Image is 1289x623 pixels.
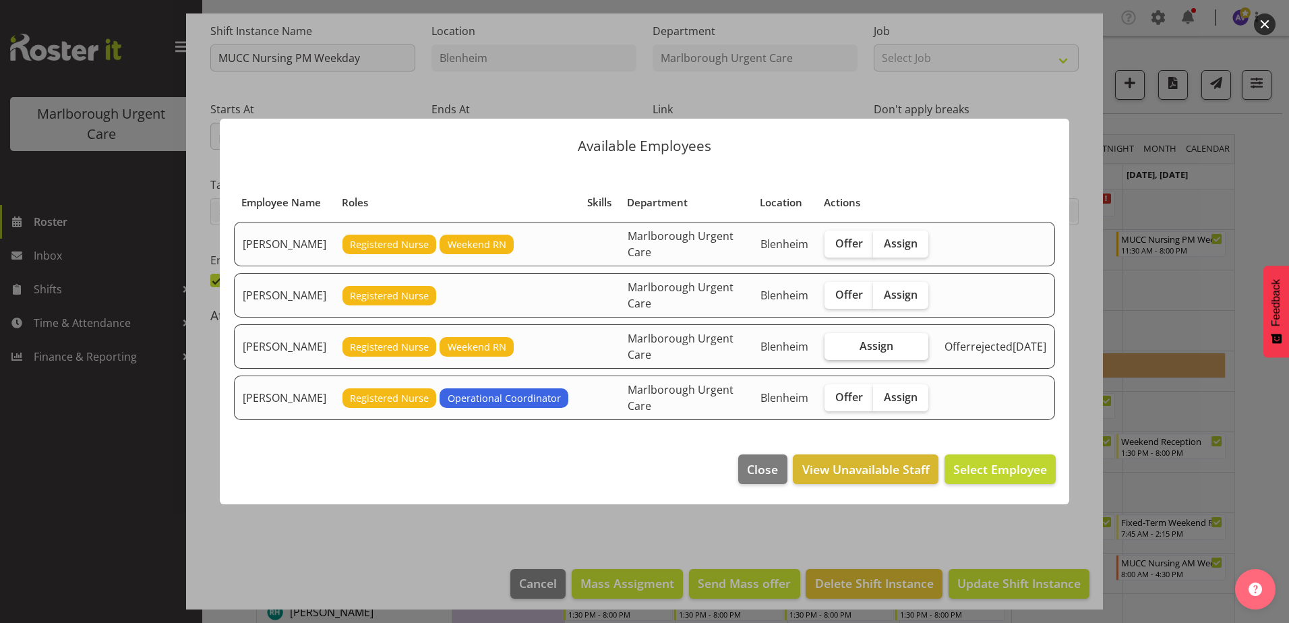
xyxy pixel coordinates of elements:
[835,288,863,301] span: Offer
[448,237,506,252] span: Weekend RN
[945,338,1046,355] div: Offer [DATE]
[884,237,918,250] span: Assign
[628,382,733,413] span: Marlborough Urgent Care
[760,195,802,210] span: Location
[448,391,561,406] span: Operational Coordinator
[884,390,918,404] span: Assign
[233,139,1056,153] p: Available Employees
[802,461,930,478] span: View Unavailable Staff
[350,237,429,252] span: Registered Nurse
[234,376,334,420] td: [PERSON_NAME]
[234,324,334,369] td: [PERSON_NAME]
[628,280,733,311] span: Marlborough Urgent Care
[760,288,808,303] span: Blenheim
[793,454,938,484] button: View Unavailable Staff
[350,289,429,303] span: Registered Nurse
[628,331,733,362] span: Marlborough Urgent Care
[747,461,778,478] span: Close
[350,340,429,355] span: Registered Nurse
[884,288,918,301] span: Assign
[953,461,1047,477] span: Select Employee
[835,237,863,250] span: Offer
[627,195,688,210] span: Department
[971,339,1013,354] span: rejected
[760,339,808,354] span: Blenheim
[1263,266,1289,357] button: Feedback - Show survey
[342,195,368,210] span: Roles
[760,237,808,251] span: Blenheim
[738,454,787,484] button: Close
[234,273,334,318] td: [PERSON_NAME]
[1270,279,1282,326] span: Feedback
[835,390,863,404] span: Offer
[350,391,429,406] span: Registered Nurse
[587,195,611,210] span: Skills
[241,195,321,210] span: Employee Name
[448,340,506,355] span: Weekend RN
[1249,583,1262,596] img: help-xxl-2.png
[628,229,733,260] span: Marlborough Urgent Care
[860,339,893,353] span: Assign
[234,222,334,266] td: [PERSON_NAME]
[824,195,860,210] span: Actions
[945,454,1056,484] button: Select Employee
[760,390,808,405] span: Blenheim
